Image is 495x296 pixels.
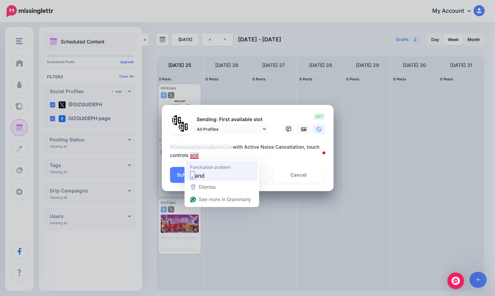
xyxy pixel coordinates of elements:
mark: #SamsungGalaxyBudsCore [170,144,233,150]
span: 207 [313,113,325,120]
a: Cancel [273,167,325,183]
textarea: To enrich screen reader interactions, please activate Accessibility in Grammarly extension settings [170,143,329,159]
span: All Profiles [197,126,261,133]
div: with Active Noise Cancellation, touch controls and [170,143,329,159]
img: JT5sWCfR-79925.png [179,122,189,132]
button: Schedule [170,167,213,183]
div: Open Intercom Messenger [447,273,464,289]
p: Sending: First available slot [194,116,269,124]
img: 353459792_649996473822713_4483302954317148903_n-bsa138318.png [172,115,182,125]
a: All Profiles [194,124,269,134]
span: Schedule [177,172,199,177]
